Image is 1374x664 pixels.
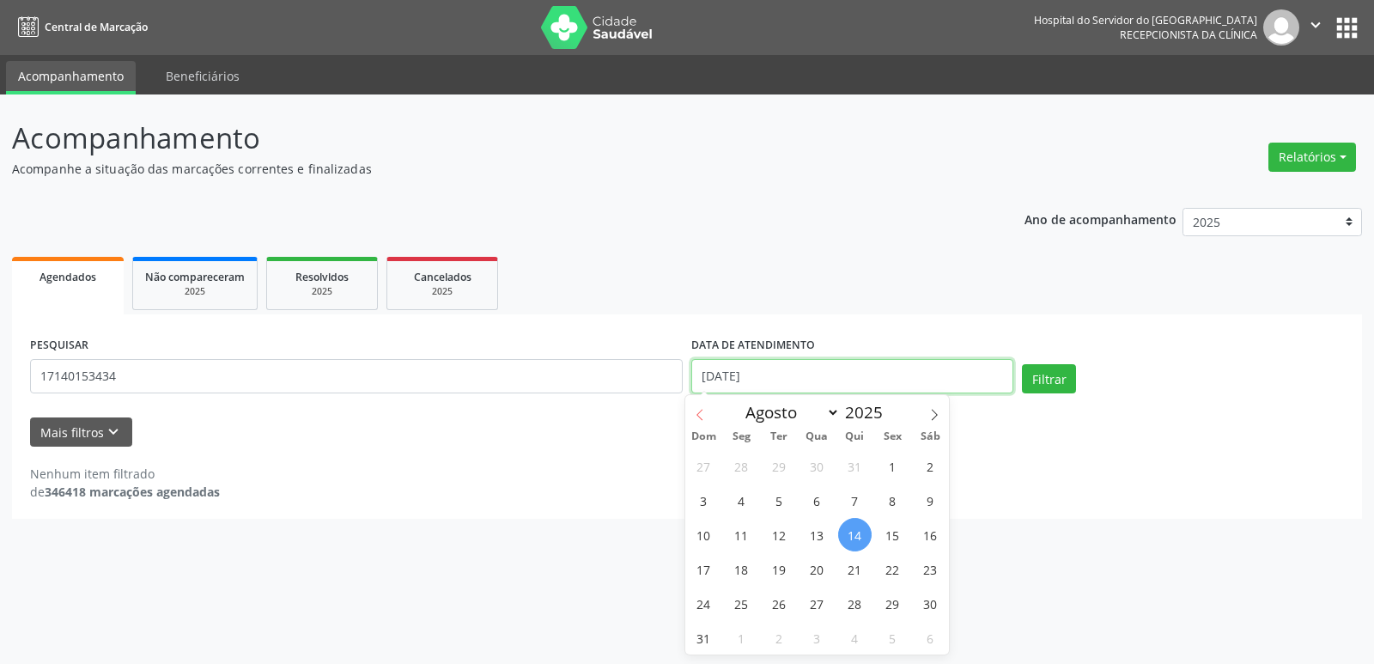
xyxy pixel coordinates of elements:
[873,431,911,442] span: Sex
[914,518,947,551] span: Agosto 16, 2025
[876,587,909,620] span: Agosto 29, 2025
[104,423,123,442] i: keyboard_arrow_down
[1268,143,1356,172] button: Relatórios
[836,431,873,442] span: Qui
[763,587,796,620] span: Agosto 26, 2025
[838,518,872,551] span: Agosto 14, 2025
[763,484,796,517] span: Agosto 5, 2025
[687,621,720,655] span: Agosto 31, 2025
[760,431,798,442] span: Ter
[725,587,758,620] span: Agosto 25, 2025
[1306,15,1325,34] i: 
[838,449,872,483] span: Julho 31, 2025
[12,117,957,160] p: Acompanhamento
[722,431,760,442] span: Seg
[12,160,957,178] p: Acompanhe a situação das marcações correntes e finalizadas
[687,518,720,551] span: Agosto 10, 2025
[30,417,132,448] button: Mais filtroskeyboard_arrow_down
[763,449,796,483] span: Julho 29, 2025
[876,484,909,517] span: Agosto 8, 2025
[687,449,720,483] span: Julho 27, 2025
[30,483,220,501] div: de
[800,518,834,551] span: Agosto 13, 2025
[725,484,758,517] span: Agosto 4, 2025
[145,270,245,284] span: Não compareceram
[1263,9,1299,46] img: img
[685,431,723,442] span: Dom
[725,518,758,551] span: Agosto 11, 2025
[45,484,220,500] strong: 346418 marcações agendadas
[154,61,252,91] a: Beneficiários
[399,285,485,298] div: 2025
[914,484,947,517] span: Agosto 9, 2025
[914,621,947,655] span: Setembro 6, 2025
[295,270,349,284] span: Resolvidos
[1022,364,1076,393] button: Filtrar
[6,61,136,94] a: Acompanhamento
[914,449,947,483] span: Agosto 2, 2025
[800,552,834,586] span: Agosto 20, 2025
[763,518,796,551] span: Agosto 12, 2025
[30,465,220,483] div: Nenhum item filtrado
[840,401,897,423] input: Year
[725,552,758,586] span: Agosto 18, 2025
[911,431,949,442] span: Sáb
[876,518,909,551] span: Agosto 15, 2025
[691,359,1013,393] input: Selecione um intervalo
[838,484,872,517] span: Agosto 7, 2025
[1332,13,1362,43] button: apps
[414,270,471,284] span: Cancelados
[838,587,872,620] span: Agosto 28, 2025
[914,552,947,586] span: Agosto 23, 2025
[876,449,909,483] span: Agosto 1, 2025
[800,449,834,483] span: Julho 30, 2025
[45,20,148,34] span: Central de Marcação
[800,621,834,655] span: Setembro 3, 2025
[12,13,148,41] a: Central de Marcação
[30,332,88,359] label: PESQUISAR
[738,400,841,424] select: Month
[838,552,872,586] span: Agosto 21, 2025
[691,332,815,359] label: DATA DE ATENDIMENTO
[876,552,909,586] span: Agosto 22, 2025
[1299,9,1332,46] button: 
[1024,208,1176,229] p: Ano de acompanhamento
[876,621,909,655] span: Setembro 5, 2025
[30,359,683,393] input: Nome, código do beneficiário ou CPF
[800,484,834,517] span: Agosto 6, 2025
[725,449,758,483] span: Julho 28, 2025
[763,552,796,586] span: Agosto 19, 2025
[40,270,96,284] span: Agendados
[687,484,720,517] span: Agosto 3, 2025
[914,587,947,620] span: Agosto 30, 2025
[798,431,836,442] span: Qua
[725,621,758,655] span: Setembro 1, 2025
[687,552,720,586] span: Agosto 17, 2025
[687,587,720,620] span: Agosto 24, 2025
[145,285,245,298] div: 2025
[838,621,872,655] span: Setembro 4, 2025
[1034,13,1257,27] div: Hospital do Servidor do [GEOGRAPHIC_DATA]
[800,587,834,620] span: Agosto 27, 2025
[763,621,796,655] span: Setembro 2, 2025
[279,285,365,298] div: 2025
[1120,27,1257,42] span: Recepcionista da clínica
